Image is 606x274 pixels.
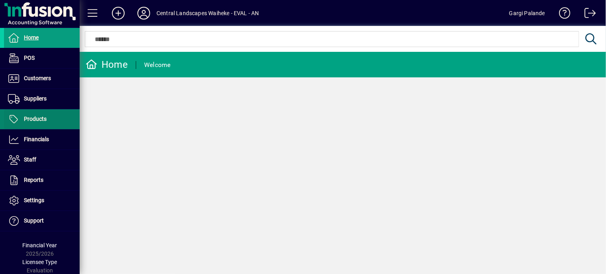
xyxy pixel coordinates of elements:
a: Financials [4,130,80,150]
span: Financial Year [23,242,57,248]
span: Customers [24,75,51,81]
a: POS [4,48,80,68]
span: Staff [24,156,36,163]
div: Home [86,58,128,71]
a: Staff [4,150,80,170]
span: Reports [24,177,43,183]
button: Profile [131,6,156,20]
a: Knowledge Base [553,2,571,28]
a: Logout [579,2,596,28]
span: Products [24,116,47,122]
a: Support [4,211,80,231]
button: Add [106,6,131,20]
a: Settings [4,191,80,211]
a: Reports [4,170,80,190]
a: Suppliers [4,89,80,109]
span: Licensee Type [23,259,57,265]
span: Financials [24,136,49,142]
span: Home [24,34,39,41]
div: Welcome [144,59,171,71]
a: Customers [4,69,80,89]
span: Support [24,217,44,224]
span: Settings [24,197,44,203]
div: Central Landscapes Waiheke - EVAL - AN [156,7,259,20]
a: Products [4,109,80,129]
span: Suppliers [24,95,47,102]
span: POS [24,55,35,61]
div: Gargi Palande [509,7,545,20]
